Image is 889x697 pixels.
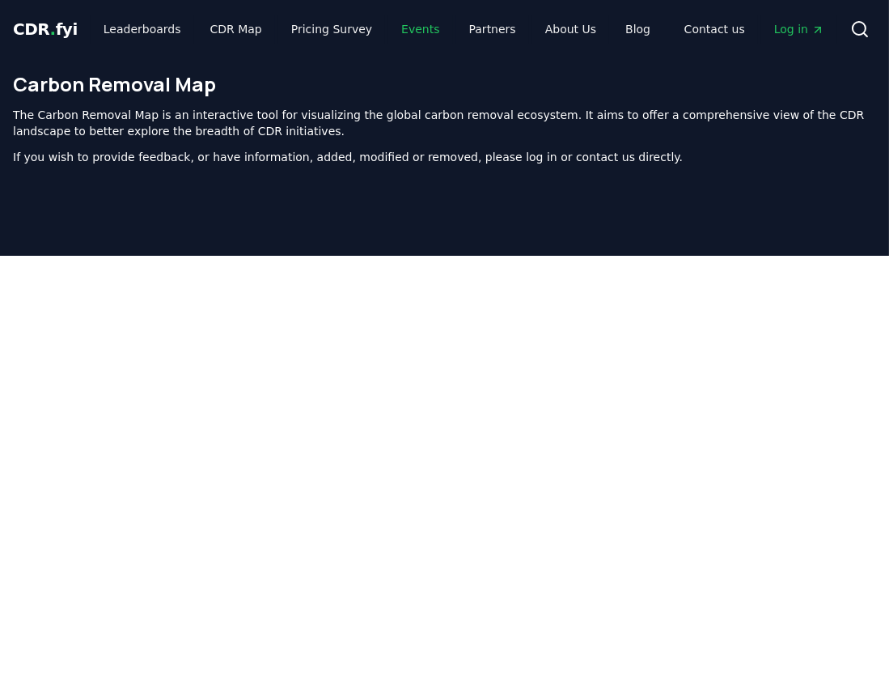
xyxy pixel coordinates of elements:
[13,19,78,39] span: CDR fyi
[197,15,275,44] a: CDR Map
[13,18,78,40] a: CDR.fyi
[612,15,663,44] a: Blog
[278,15,385,44] a: Pricing Survey
[13,71,876,97] h1: Carbon Removal Map
[671,15,837,44] nav: Main
[456,15,529,44] a: Partners
[761,15,837,44] a: Log in
[91,15,194,44] a: Leaderboards
[91,15,663,44] nav: Main
[13,149,876,165] p: If you wish to provide feedback, or have information, added, modified or removed, please log in o...
[532,15,609,44] a: About Us
[388,15,452,44] a: Events
[50,19,56,39] span: .
[671,15,758,44] a: Contact us
[13,107,876,139] p: The Carbon Removal Map is an interactive tool for visualizing the global carbon removal ecosystem...
[774,21,824,37] span: Log in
